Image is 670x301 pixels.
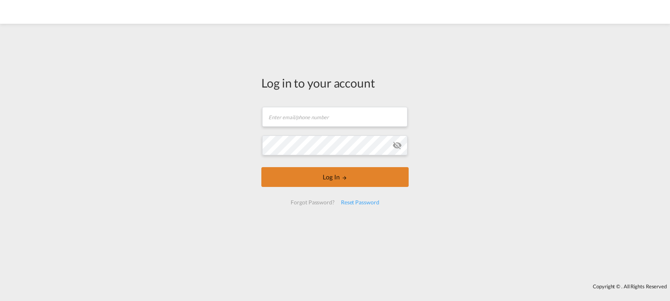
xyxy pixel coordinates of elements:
md-icon: icon-eye-off [392,141,402,150]
input: Enter email/phone number [262,107,407,127]
div: Forgot Password? [287,195,337,210]
div: Reset Password [338,195,383,210]
button: LOGIN [261,167,409,187]
div: Log in to your account [261,74,409,91]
